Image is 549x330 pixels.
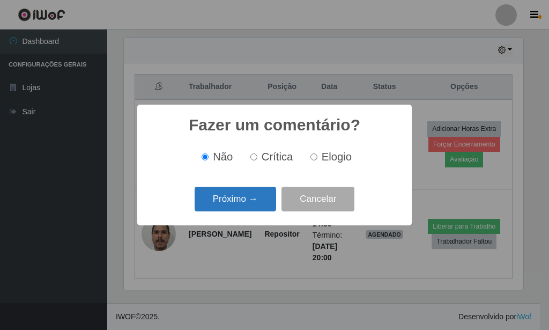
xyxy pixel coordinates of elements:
[213,151,233,163] span: Não
[189,115,360,135] h2: Fazer um comentário?
[195,187,276,212] button: Próximo →
[281,187,354,212] button: Cancelar
[322,151,352,163] span: Elogio
[202,153,209,160] input: Não
[250,153,257,160] input: Crítica
[310,153,317,160] input: Elogio
[262,151,293,163] span: Crítica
